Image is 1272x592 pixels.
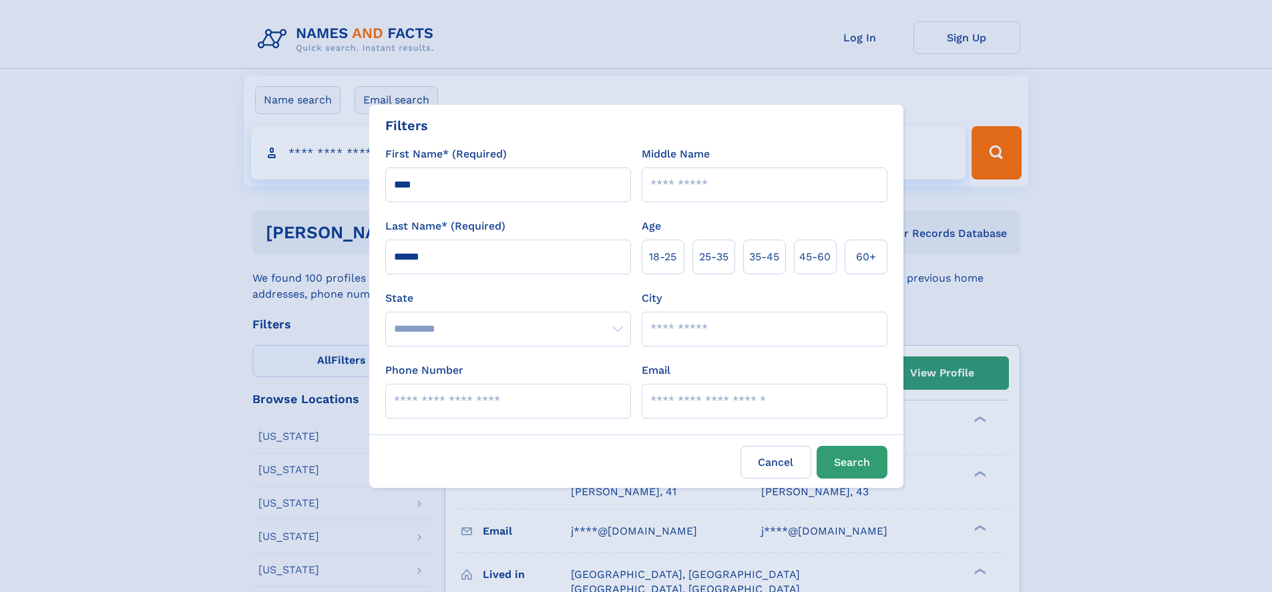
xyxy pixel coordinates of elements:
[385,290,631,306] label: State
[642,146,710,162] label: Middle Name
[642,362,670,378] label: Email
[385,362,463,378] label: Phone Number
[642,290,662,306] label: City
[385,146,507,162] label: First Name* (Required)
[799,249,831,265] span: 45‑60
[385,115,428,135] div: Filters
[385,218,505,234] label: Last Name* (Required)
[749,249,779,265] span: 35‑45
[649,249,676,265] span: 18‑25
[699,249,728,265] span: 25‑35
[856,249,876,265] span: 60+
[642,218,661,234] label: Age
[817,446,887,479] button: Search
[740,446,811,479] label: Cancel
